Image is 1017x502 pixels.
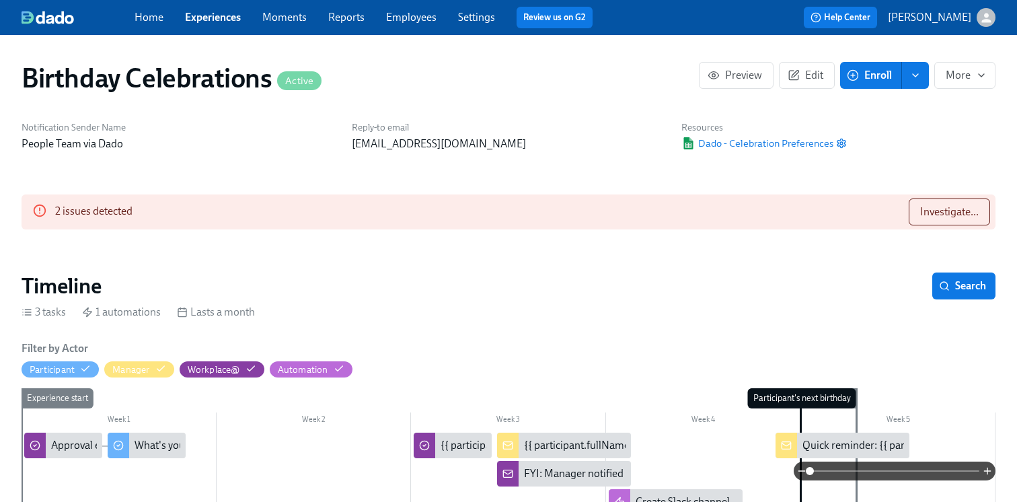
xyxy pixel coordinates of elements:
p: People Team via Dado [22,137,336,151]
div: Experience end [788,388,857,408]
a: Home [135,11,163,24]
div: {{ participant.fullName }} hasn't expressed a birthday celebration preference yet [414,433,492,458]
span: Enroll [850,69,892,82]
button: Enroll [840,62,902,89]
div: Week 3 [411,413,606,430]
button: enroll [902,62,929,89]
div: 3 tasks [22,305,66,320]
div: Week 1 [22,413,217,430]
div: Week 4 [606,413,801,430]
span: Preview [710,69,762,82]
div: Approval enrollments for {{ [DOMAIN_NAME] | MMM Do }} birthdays [24,433,102,458]
button: Help Center [804,7,877,28]
span: Edit [790,69,823,82]
div: Hide Participant [30,363,75,376]
div: Approval enrollments for {{ [DOMAIN_NAME] | MMM Do }} birthdays [51,438,369,453]
div: Hide Manager [112,363,149,376]
a: Moments [262,11,307,24]
a: Reports [328,11,365,24]
button: Manager [104,361,174,378]
div: Week 5 [800,413,995,430]
div: Experience start [22,388,93,408]
a: Google SheetDado - Celebration Preferences [681,137,833,150]
div: 1 automations [82,305,161,320]
h6: Notification Sender Name [22,121,336,134]
a: Employees [386,11,437,24]
span: Active [277,76,322,86]
h6: Resources [681,121,846,134]
div: Hide Automation [278,363,328,376]
img: dado [22,11,74,24]
p: [EMAIL_ADDRESS][DOMAIN_NAME] [352,137,666,151]
div: Hide Workplace@ [188,363,240,376]
button: Search [932,273,995,299]
button: Participant [22,361,99,378]
button: Review us on G2 [517,7,593,28]
img: Google Sheet [681,137,695,149]
a: Settings [458,11,495,24]
h6: Reply-to email [352,121,666,134]
button: Edit [779,62,835,89]
h2: Timeline [22,273,102,299]
a: Review us on G2 [523,11,586,24]
span: Investigate... [920,205,979,219]
button: More [934,62,995,89]
span: More [946,69,984,82]
div: {{ participant.fullName }}'s upcoming birthday 🥳 [497,433,631,458]
h6: Filter by Actor [22,341,88,356]
p: [PERSON_NAME] [888,10,971,25]
div: What's your birthday celebration preference? [135,438,340,453]
div: Participant's next birthday [748,388,856,408]
h1: Birthday Celebrations [22,62,322,94]
a: dado [22,11,135,24]
div: {{ participant.fullName }} hasn't expressed a birthday celebration preference yet [441,438,804,453]
span: Help Center [811,11,870,24]
div: Quick reminder: {{ participant.firstName }}'s birthday is [DATE] [776,433,909,458]
span: Search [942,279,986,293]
button: Workplace@ [180,361,264,378]
div: What's your birthday celebration preference? [108,433,186,458]
button: Investigate... [909,199,990,225]
div: 2 issues detected [55,199,133,225]
div: Week 2 [217,413,412,430]
div: FYI: Manager notified of {{ participant.fullName }}'s upcoming birthday [497,461,631,487]
div: {{ participant.fullName }}'s upcoming birthday 🥳 [524,438,752,453]
button: [PERSON_NAME] [888,8,995,27]
a: Experiences [185,11,241,24]
span: Dado - Celebration Preferences [681,137,833,150]
button: Automation [270,361,352,378]
button: Preview [699,62,774,89]
div: Lasts a month [177,305,255,320]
